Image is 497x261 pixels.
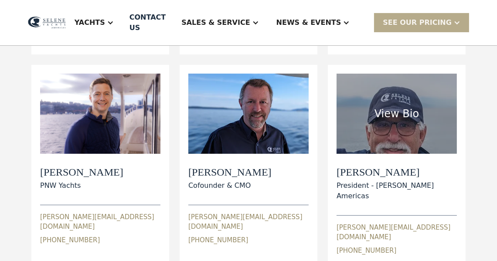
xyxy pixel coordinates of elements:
div: [PERSON_NAME][EMAIL_ADDRESS][DOMAIN_NAME] [337,223,457,242]
div: View Bio [374,106,419,122]
div: Yachts [66,5,123,40]
div: Yachts [75,17,105,28]
div: PNW Yachts [40,180,123,191]
h2: [PERSON_NAME] [40,166,123,179]
div: [PERSON_NAME]PNW Yachts[PERSON_NAME][EMAIL_ADDRESS][DOMAIN_NAME][PHONE_NUMBER] [40,74,160,245]
div: News & EVENTS [268,5,359,40]
div: [PERSON_NAME]Cofounder & CMO[PERSON_NAME][EMAIL_ADDRESS][DOMAIN_NAME][PHONE_NUMBER] [188,74,309,245]
img: logo [28,17,66,29]
div: News & EVENTS [276,17,341,28]
h2: [PERSON_NAME] [337,166,457,179]
div: SEE Our Pricing [374,13,469,32]
div: President - [PERSON_NAME] Americas [337,180,457,201]
div: Contact US [129,12,166,33]
div: [PHONE_NUMBER] [188,235,248,245]
div: [PERSON_NAME][EMAIL_ADDRESS][DOMAIN_NAME] [40,212,160,232]
div: Sales & Service [181,17,250,28]
div: [PERSON_NAME][EMAIL_ADDRESS][DOMAIN_NAME] [188,212,309,232]
h2: [PERSON_NAME] [188,166,272,179]
div: View Bio[PERSON_NAME]President - [PERSON_NAME] Americas[PERSON_NAME][EMAIL_ADDRESS][DOMAIN_NAME][... [337,74,457,255]
div: [PHONE_NUMBER] [40,235,100,245]
div: SEE Our Pricing [383,17,452,28]
div: Cofounder & CMO [188,180,272,191]
div: [PHONE_NUMBER] [337,246,396,256]
div: Sales & Service [173,5,267,40]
